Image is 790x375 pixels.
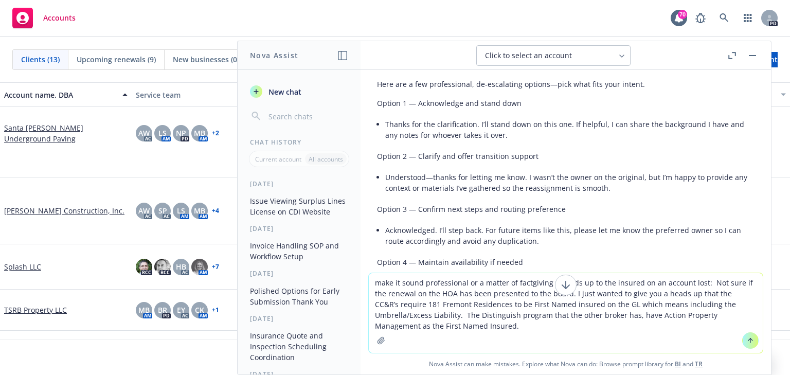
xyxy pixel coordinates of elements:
[4,90,116,100] div: Account name, DBA
[714,8,734,28] a: Search
[238,224,361,233] div: [DATE]
[266,86,301,97] span: New chat
[154,259,171,275] img: photo
[377,257,755,267] p: Option 4 — Maintain availability if needed
[21,54,60,65] span: Clients (13)
[250,50,298,61] h1: Nova Assist
[238,314,361,323] div: [DATE]
[177,205,185,216] span: LS
[138,205,150,216] span: AW
[369,273,763,353] textarea: make it sound professional or a matter of factgiving a heads up to the insured on an account lost...
[212,130,219,136] a: + 2
[176,128,186,138] span: NP
[77,54,156,65] span: Upcoming renewals (9)
[385,170,755,195] li: Understood—thanks for letting me know. I wasn’t the owner on the original, but I’m happy to provi...
[485,50,572,61] span: Click to select an account
[385,223,755,248] li: Acknowledged. I’ll step back. For future items like this, please let me know the preferred owner ...
[177,305,185,315] span: EY
[194,205,205,216] span: MB
[158,205,167,216] span: SP
[4,205,124,216] a: [PERSON_NAME] Construction, Inc.
[8,4,80,32] a: Accounts
[246,327,352,366] button: Insurance Quote and Inspection Scheduling Coordination
[191,259,208,275] img: photo
[476,45,631,66] button: Click to select an account
[246,282,352,310] button: Polished Options for Early Submission Thank You
[246,82,352,101] button: New chat
[238,269,361,278] div: [DATE]
[158,128,167,138] span: LS
[365,353,767,374] span: Nova Assist can make mistakes. Explore what Nova can do: Browse prompt library for and
[238,180,361,188] div: [DATE]
[255,155,301,164] p: Current account
[678,10,687,19] div: 70
[246,237,352,265] button: Invoice Handling SOP and Workflow Setup
[377,151,755,162] p: Option 2 — Clarify and offer transition support
[266,109,348,123] input: Search chats
[377,79,755,90] p: Here are a few professional, de‑escalating options—pick what fits your intent.
[158,305,167,315] span: BR
[194,128,205,138] span: MB
[238,138,361,147] div: Chat History
[136,259,152,275] img: photo
[138,128,150,138] span: AW
[309,155,343,164] p: All accounts
[4,261,41,272] a: Splash LLC
[195,305,204,315] span: CK
[173,54,239,65] span: New businesses (0)
[212,208,219,214] a: + 4
[377,204,755,215] p: Option 3 — Confirm next steps and routing preference
[675,360,681,368] a: BI
[695,360,703,368] a: TR
[4,305,67,315] a: TSRB Property LLC
[246,192,352,220] button: Issue Viewing Surplus Lines License on CDI Website
[138,305,150,315] span: MB
[4,122,128,144] a: Santa [PERSON_NAME] Underground Paving
[377,98,755,109] p: Option 1 — Acknowledge and stand down
[43,14,76,22] span: Accounts
[738,8,758,28] a: Switch app
[212,264,219,270] a: + 7
[385,117,755,142] li: Thanks for the clarification. I’ll stand down on this one. If helpful, I can share the background...
[132,82,263,107] button: Service team
[136,90,259,100] div: Service team
[176,261,186,272] span: HB
[212,307,219,313] a: + 1
[690,8,711,28] a: Report a Bug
